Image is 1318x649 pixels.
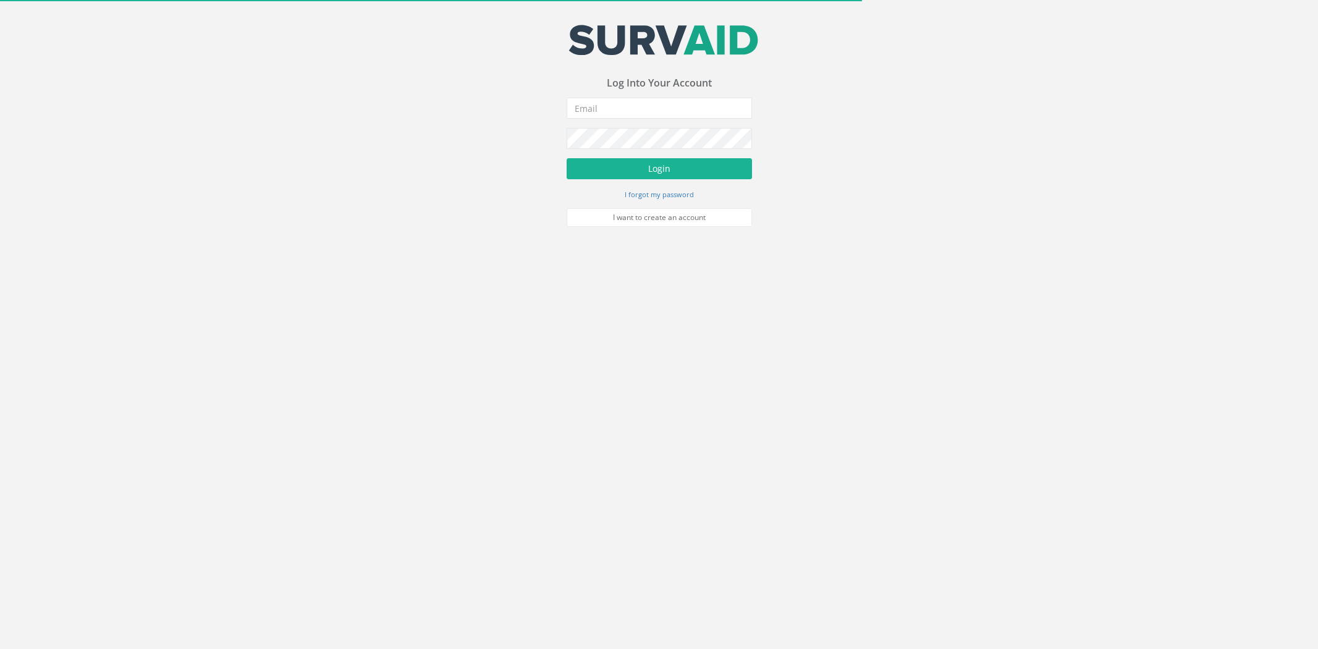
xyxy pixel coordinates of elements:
small: I forgot my password [625,190,694,199]
input: Email [567,98,752,119]
a: I forgot my password [625,189,694,200]
a: I want to create an account [567,208,752,227]
button: Login [567,158,752,179]
h3: Log Into Your Account [567,78,752,89]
